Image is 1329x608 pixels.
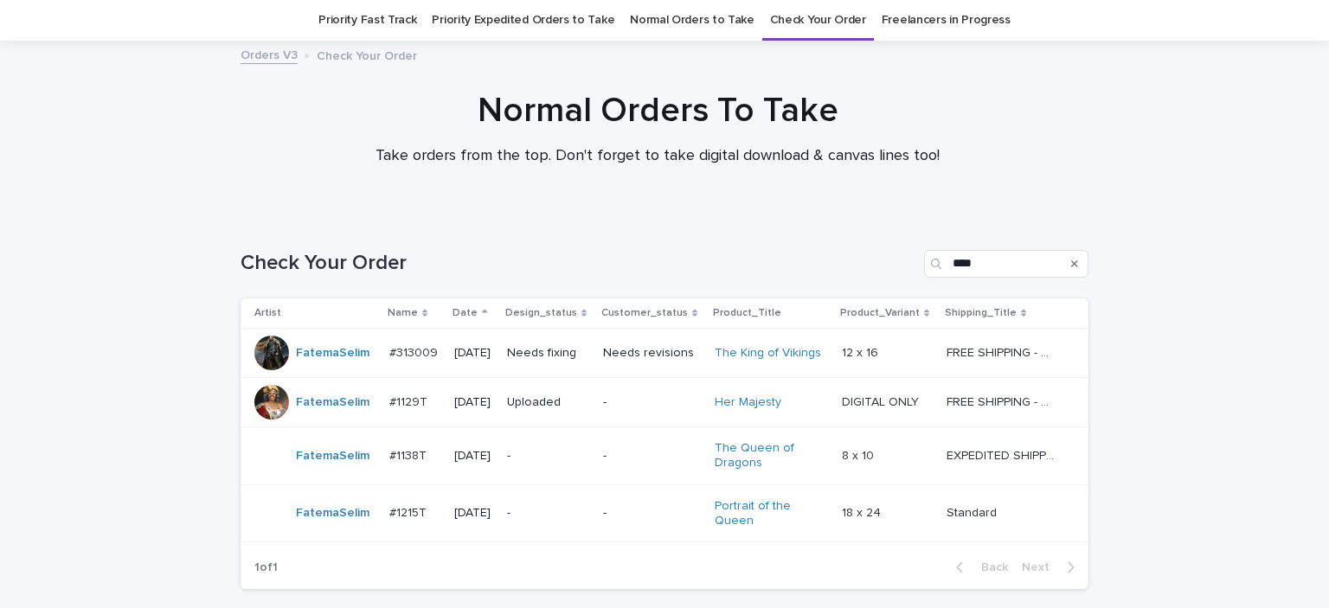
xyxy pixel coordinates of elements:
[389,445,430,464] p: #1138T
[317,45,417,64] p: Check Your Order
[603,395,701,410] p: -
[241,251,917,276] h1: Check Your Order
[715,499,823,528] a: Portrait of the Queen
[842,342,882,361] p: 12 x 16
[241,484,1088,542] tr: FatemaSelim #1215T#1215T [DATE]--Portrait of the Queen 18 x 2418 x 24 StandardStandard
[389,502,430,521] p: #1215T
[603,346,701,361] p: Needs revisions
[311,147,1004,166] p: Take orders from the top. Don't forget to take digital download & canvas lines too!
[715,441,823,470] a: The Queen of Dragons
[241,329,1088,378] tr: FatemaSelim #313009#313009 [DATE]Needs fixingNeeds revisionsThe King of Vikings 12 x 1612 x 16 FR...
[241,427,1088,485] tr: FatemaSelim #1138T#1138T [DATE]--The Queen of Dragons 8 x 108 x 10 EXPEDITED SHIPPING - preview i...
[601,304,688,323] p: Customer_status
[842,502,884,521] p: 18 x 24
[454,449,493,464] p: [DATE]
[507,395,589,410] p: Uploaded
[842,392,922,410] p: DIGITAL ONLY
[1022,561,1060,573] span: Next
[241,44,298,64] a: Orders V3
[1015,560,1088,575] button: Next
[924,250,1088,278] input: Search
[296,506,369,521] a: FatemaSelim
[296,395,369,410] a: FatemaSelim
[715,395,781,410] a: Her Majesty
[947,392,1058,410] p: FREE SHIPPING - preview in 1-2 business days, after your approval delivery will take 5-10 b.d.
[454,346,493,361] p: [DATE]
[842,445,877,464] p: 8 x 10
[454,506,493,521] p: [DATE]
[947,502,1000,521] p: Standard
[389,392,431,410] p: #1129T
[454,395,493,410] p: [DATE]
[507,346,589,361] p: Needs fixing
[971,561,1008,573] span: Back
[840,304,920,323] p: Product_Variant
[389,342,441,361] p: #313009
[947,342,1058,361] p: FREE SHIPPING - preview in 1-2 business days, after your approval delivery will take 5-10 b.d.
[296,346,369,361] a: FatemaSelim
[296,449,369,464] a: FatemaSelim
[254,304,281,323] p: Artist
[942,560,1015,575] button: Back
[715,346,821,361] a: The King of Vikings
[234,90,1082,131] h1: Normal Orders To Take
[241,547,292,589] p: 1 of 1
[713,304,781,323] p: Product_Title
[603,506,701,521] p: -
[603,449,701,464] p: -
[507,506,589,521] p: -
[453,304,478,323] p: Date
[945,304,1017,323] p: Shipping_Title
[241,378,1088,427] tr: FatemaSelim #1129T#1129T [DATE]Uploaded-Her Majesty DIGITAL ONLYDIGITAL ONLY FREE SHIPPING - prev...
[507,449,589,464] p: -
[505,304,577,323] p: Design_status
[388,304,418,323] p: Name
[947,445,1058,464] p: EXPEDITED SHIPPING - preview in 1 business day; delivery up to 5 business days after your approval.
